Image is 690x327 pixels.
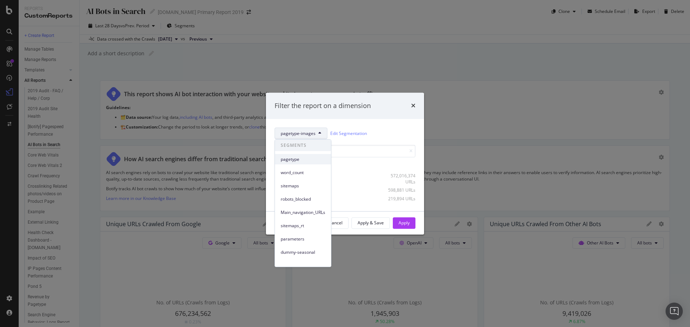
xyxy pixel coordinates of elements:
div: 219,894 URLs [380,196,415,202]
div: 598,881 URLs [380,187,415,193]
div: Apply & Save [358,220,384,226]
span: ByProtocol [281,262,325,269]
span: pagetype-images [281,130,316,136]
span: robots_blocked [281,196,325,202]
span: word_count [281,169,325,176]
button: Cancel [323,217,349,229]
div: Open Intercom Messenger [666,303,683,320]
input: Search [275,145,415,158]
span: pagetype [281,156,325,163]
span: SEGMENTS [275,140,331,151]
div: 572,016,374 URLs [380,173,415,185]
button: Apply [393,217,415,229]
a: Edit Segmentation [330,130,367,137]
span: parameters [281,236,325,242]
button: Apply & Save [351,217,390,229]
span: Main_navigation_URLs [281,209,325,216]
div: Filter the report on a dimension [275,101,371,111]
div: Cancel [329,220,342,226]
div: times [411,101,415,111]
div: Apply [399,220,410,226]
button: pagetype-images [275,128,327,139]
div: modal [266,93,424,234]
span: sitemaps_rt [281,223,325,229]
span: dummy-seasonal [281,249,325,256]
div: Select all data available [275,163,415,169]
span: sitemaps [281,183,325,189]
